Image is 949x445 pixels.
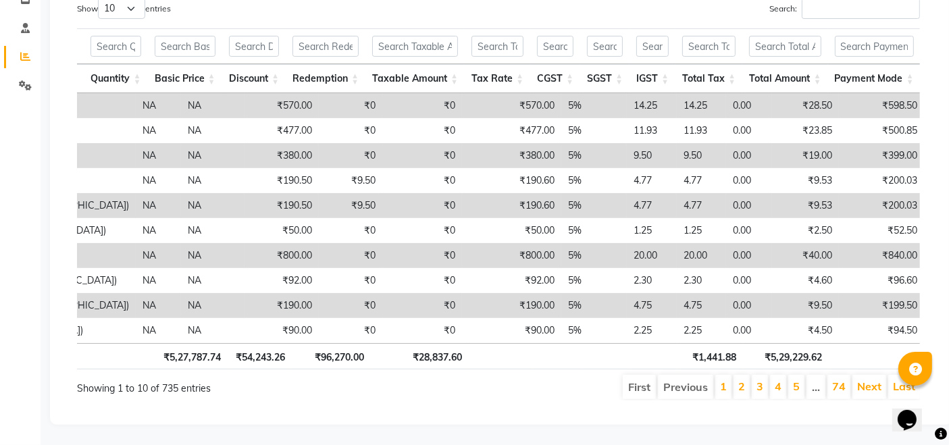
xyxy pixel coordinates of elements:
td: 0.00 [726,243,772,268]
td: 4.77 [677,193,726,218]
td: 5% [561,193,627,218]
td: 2.25 [627,318,677,343]
td: 0.00 [726,218,772,243]
td: ₹23.85 [772,118,839,143]
th: Discount: activate to sort column ascending [222,64,286,93]
input: Search Total Amount [749,36,821,57]
td: NA [181,93,245,118]
td: 0.00 [726,193,772,218]
td: 0.00 [726,168,772,193]
td: ₹9.50 [319,193,382,218]
td: NA [136,318,181,343]
td: ₹0 [319,318,382,343]
td: 5% [561,318,627,343]
td: ₹94.50 [839,318,924,343]
a: 1 [720,379,727,393]
a: 3 [756,379,763,393]
td: ₹800.00 [462,243,561,268]
td: 0.00 [726,268,772,293]
td: ₹190.60 [462,168,561,193]
input: Search SGST [587,36,623,57]
td: NA [181,143,245,168]
td: 0.00 [726,143,772,168]
td: 4.75 [627,293,677,318]
td: 4.77 [627,168,677,193]
td: ₹0 [319,218,382,243]
div: Showing 1 to 10 of 735 entries [77,373,417,396]
td: NA [136,143,181,168]
th: Total Amount: activate to sort column ascending [742,64,827,93]
td: ₹92.00 [462,268,561,293]
td: ₹199.50 [839,293,924,318]
td: 4.77 [677,168,726,193]
td: ₹380.00 [245,143,319,168]
td: ₹190.50 [245,168,319,193]
td: ₹4.60 [772,268,839,293]
td: ₹190.50 [245,193,319,218]
a: 5 [793,379,800,393]
td: NA [181,168,245,193]
td: 4.77 [627,193,677,218]
input: Search Discount [229,36,280,57]
th: ₹54,243.26 [228,343,292,369]
td: ₹2.50 [772,218,839,243]
td: NA [136,168,181,193]
td: ₹9.50 [319,168,382,193]
td: ₹0 [382,268,462,293]
td: ₹598.50 [839,93,924,118]
td: NA [181,193,245,218]
td: 5% [561,293,627,318]
td: ₹50.00 [245,218,319,243]
th: Payment Mode: activate to sort column ascending [828,64,921,93]
td: ₹0 [319,293,382,318]
td: ₹800.00 [245,243,319,268]
td: ₹50.00 [462,218,561,243]
td: ₹0 [319,143,382,168]
a: Last [893,379,915,393]
td: 9.50 [677,143,726,168]
th: ₹28,837.60 [371,343,469,369]
th: ₹96,270.00 [292,343,371,369]
td: 5% [561,168,627,193]
td: ₹4.50 [772,318,839,343]
td: ₹200.03 [839,168,924,193]
th: Quantity: activate to sort column ascending [84,64,147,93]
td: ₹190.60 [462,193,561,218]
input: Search CGST [537,36,573,57]
input: Search Total Tax [682,36,736,57]
td: ₹840.00 [839,243,924,268]
td: 5% [561,143,627,168]
td: ₹477.00 [462,118,561,143]
td: 14.25 [677,93,726,118]
td: ₹380.00 [462,143,561,168]
input: Search IGST [636,36,669,57]
th: IGST: activate to sort column ascending [630,64,675,93]
td: 20.00 [677,243,726,268]
td: ₹190.00 [245,293,319,318]
td: ₹92.00 [245,268,319,293]
td: ₹0 [319,118,382,143]
a: 4 [775,379,781,393]
a: 74 [832,379,846,393]
input: Search Quantity [91,36,140,57]
td: ₹0 [319,93,382,118]
th: ₹5,29,229.62 [743,343,829,369]
td: ₹28.50 [772,93,839,118]
td: ₹0 [382,193,462,218]
td: ₹0 [382,218,462,243]
input: Search Tax Rate [471,36,523,57]
td: ₹0 [382,143,462,168]
th: Basic Price: activate to sort column ascending [148,64,222,93]
td: NA [181,118,245,143]
td: 4.75 [677,293,726,318]
td: NA [181,218,245,243]
td: 11.93 [677,118,726,143]
td: ₹90.00 [462,318,561,343]
td: ₹0 [319,268,382,293]
td: 9.50 [627,143,677,168]
td: NA [181,318,245,343]
a: 2 [738,379,745,393]
td: 14.25 [627,93,677,118]
td: ₹19.00 [772,143,839,168]
td: NA [136,293,181,318]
